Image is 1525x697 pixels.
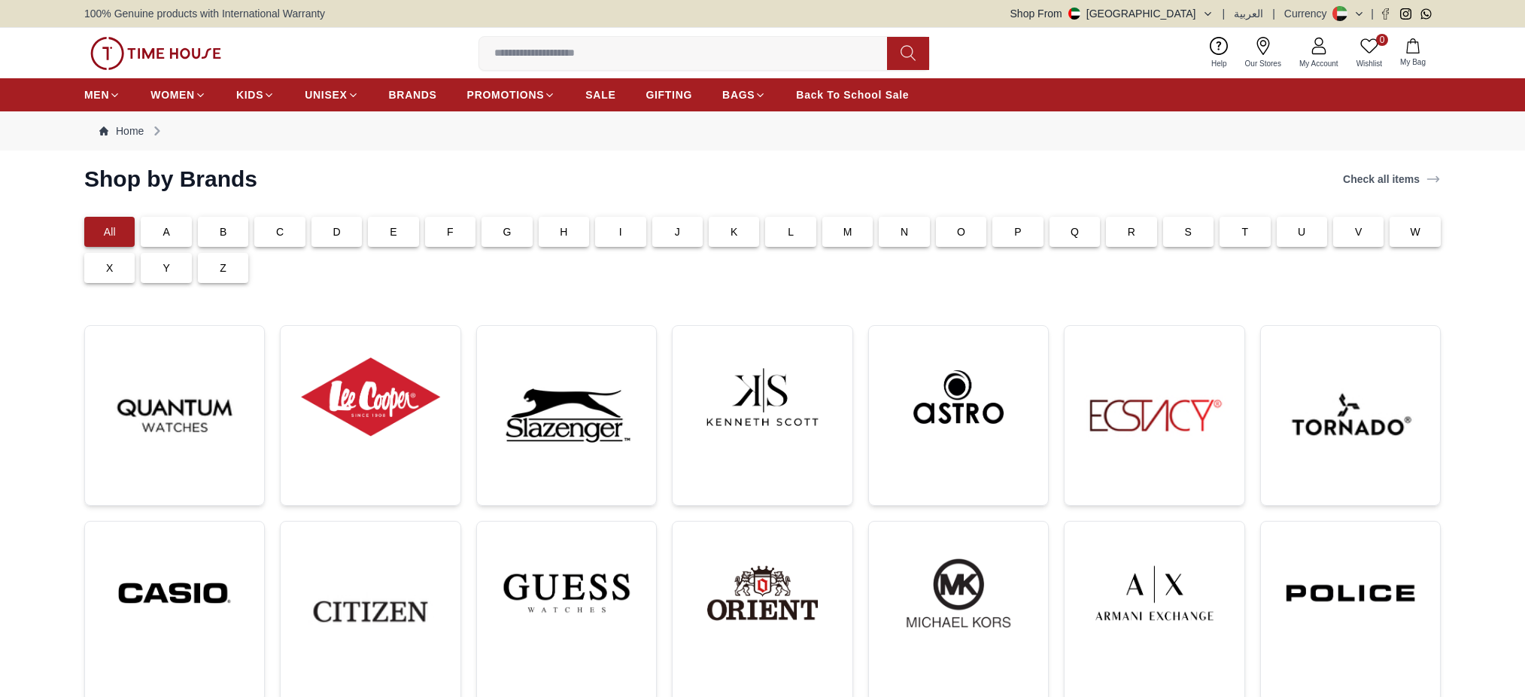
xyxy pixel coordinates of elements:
a: MEN [84,81,120,108]
p: S [1185,224,1192,239]
span: 0 [1376,34,1388,46]
a: Facebook [1380,8,1391,20]
span: PROMOTIONS [467,87,545,102]
a: Help [1202,34,1236,72]
img: ... [685,534,840,652]
p: B [220,224,227,239]
img: ... [489,534,644,652]
p: U [1298,224,1305,239]
span: WOMEN [150,87,195,102]
h2: Shop by Brands [84,166,257,193]
a: Back To School Sale [796,81,909,108]
p: H [560,224,567,239]
img: United Arab Emirates [1068,8,1080,20]
a: PROMOTIONS [467,81,556,108]
p: D [333,224,340,239]
img: ... [881,338,1036,456]
span: BRANDS [389,87,437,102]
p: T [1241,224,1248,239]
img: ... [97,534,252,652]
p: K [731,224,738,239]
p: I [619,224,622,239]
img: ... [293,534,448,689]
a: Home [99,123,144,138]
p: M [843,224,852,239]
img: ... [489,338,644,493]
p: G [503,224,511,239]
button: العربية [1234,6,1263,21]
img: ... [1077,534,1232,652]
p: Y [163,260,170,275]
a: UNISEX [305,81,358,108]
p: C [276,224,284,239]
p: F [447,224,454,239]
a: 0Wishlist [1347,34,1391,72]
p: Z [220,260,226,275]
img: ... [97,338,252,493]
p: N [901,224,908,239]
a: GIFTING [646,81,692,108]
p: W [1410,224,1420,239]
img: ... [293,338,448,456]
p: L [788,224,794,239]
span: | [1223,6,1226,21]
span: My Account [1293,58,1344,69]
img: ... [1273,338,1428,493]
span: | [1371,6,1374,21]
img: ... [1077,338,1232,493]
p: All [104,224,116,239]
img: ... [685,338,840,456]
span: Our Stores [1239,58,1287,69]
button: Shop From[GEOGRAPHIC_DATA] [1010,6,1214,21]
a: BRANDS [389,81,437,108]
p: E [390,224,397,239]
p: O [957,224,965,239]
a: WOMEN [150,81,206,108]
p: V [1355,224,1362,239]
span: Wishlist [1350,58,1388,69]
span: Help [1205,58,1233,69]
img: ... [881,534,1036,652]
p: P [1014,224,1022,239]
span: BAGS [722,87,755,102]
span: UNISEX [305,87,347,102]
p: X [106,260,114,275]
p: J [675,224,680,239]
nav: Breadcrumb [84,111,1441,151]
div: Currency [1284,6,1333,21]
img: ... [90,37,221,70]
a: Check all items [1340,169,1444,190]
span: Back To School Sale [796,87,909,102]
a: Instagram [1400,8,1411,20]
span: | [1272,6,1275,21]
span: KIDS [236,87,263,102]
span: GIFTING [646,87,692,102]
p: A [163,224,170,239]
a: BAGS [722,81,766,108]
a: Whatsapp [1420,8,1432,20]
a: KIDS [236,81,275,108]
span: SALE [585,87,615,102]
a: SALE [585,81,615,108]
span: My Bag [1394,56,1432,68]
span: MEN [84,87,109,102]
p: Q [1071,224,1079,239]
img: ... [1273,534,1428,652]
p: R [1128,224,1135,239]
a: Our Stores [1236,34,1290,72]
button: My Bag [1391,35,1435,71]
span: 100% Genuine products with International Warranty [84,6,325,21]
